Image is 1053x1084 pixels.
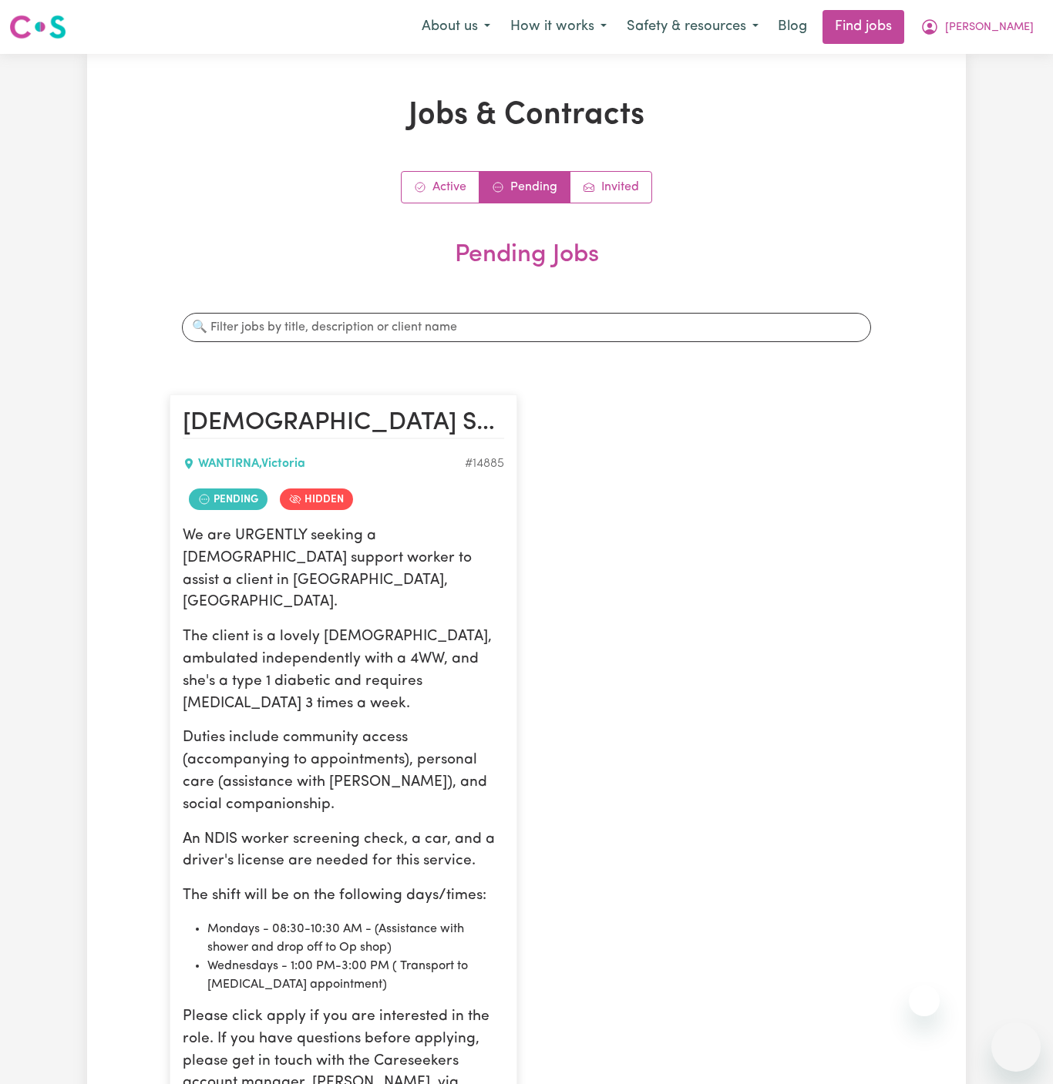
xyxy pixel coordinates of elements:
div: WANTIRNA , Victoria [183,455,465,473]
button: Safety & resources [617,11,769,43]
img: Careseekers logo [9,13,66,41]
h1: Jobs & Contracts [170,97,883,134]
span: [PERSON_NAME] [945,19,1034,36]
p: An NDIS worker screening check, a car, and a driver's license are needed for this service. [183,828,504,873]
a: Blog [769,10,816,44]
li: Mondays - 08:30-10:30 AM - (Assistance with shower and drop off to Op shop) [207,920,504,957]
p: Duties include community access (accompanying to appointments), personal care (assistance with [P... [183,727,504,816]
iframe: Button to launch messaging window [991,1022,1041,1072]
button: How it works [500,11,617,43]
button: My Account [910,11,1044,43]
p: The shift will be on the following days/times: [183,885,504,908]
a: Find jobs [823,10,904,44]
p: The client is a lovely [DEMOGRAPHIC_DATA], ambulated independently with a 4WW, and she's a type 1... [183,626,504,715]
span: Job is hidden [280,488,353,510]
input: 🔍 Filter jobs by title, description or client name [182,313,871,342]
button: About us [412,11,500,43]
div: Job ID #14885 [465,455,504,473]
span: Job contract pending review by care worker [189,488,267,510]
h2: Pending Jobs [170,240,883,294]
li: Wednesdays - 1:00 PM-3:00 PM ( Transport to [MEDICAL_DATA] appointment) [207,957,504,994]
iframe: Close message [909,985,940,1016]
a: Active jobs [402,172,479,203]
a: Careseekers logo [9,9,66,45]
a: Job invitations [570,172,651,203]
h2: Female Support Worker Needed In Wantirna, VIC [183,408,504,438]
a: Contracts pending review [479,172,570,203]
p: We are URGENTLY seeking a [DEMOGRAPHIC_DATA] support worker to assist a client in [GEOGRAPHIC_DAT... [183,525,504,614]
